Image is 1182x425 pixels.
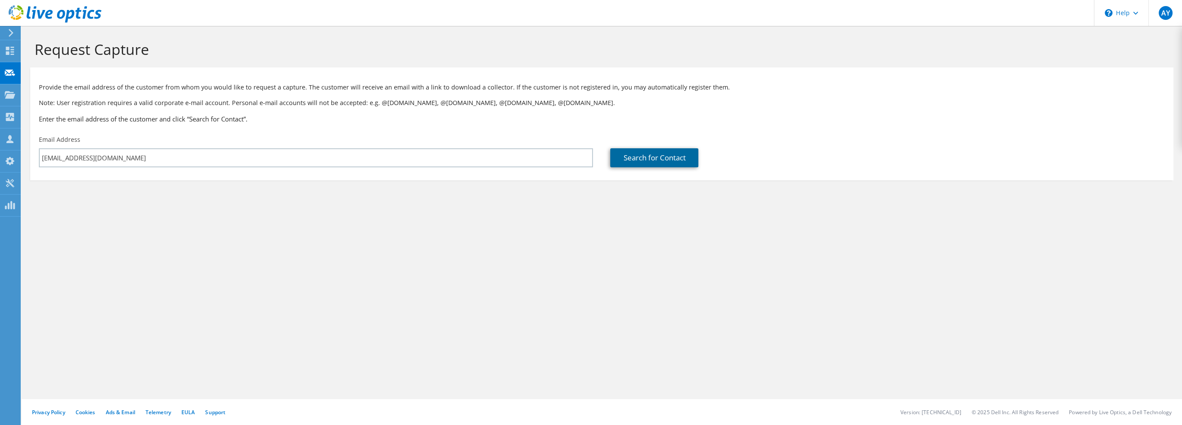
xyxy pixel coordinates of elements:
span: AY [1159,6,1172,20]
a: Privacy Policy [32,409,65,416]
li: Version: [TECHNICAL_ID] [900,409,961,416]
li: Powered by Live Optics, a Dell Technology [1069,409,1172,416]
h1: Request Capture [35,40,1165,58]
a: Search for Contact [610,148,698,167]
p: Provide the email address of the customer from whom you would like to request a capture. The cust... [39,83,1165,92]
a: Telemetry [146,409,171,416]
li: © 2025 Dell Inc. All Rights Reserved [972,409,1058,416]
a: Support [205,409,225,416]
h3: Enter the email address of the customer and click “Search for Contact”. [39,114,1165,124]
a: Cookies [76,409,95,416]
a: EULA [181,409,195,416]
p: Note: User registration requires a valid corporate e-mail account. Personal e-mail accounts will ... [39,98,1165,108]
label: Email Address [39,135,80,144]
svg: \n [1105,9,1112,17]
a: Ads & Email [106,409,135,416]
